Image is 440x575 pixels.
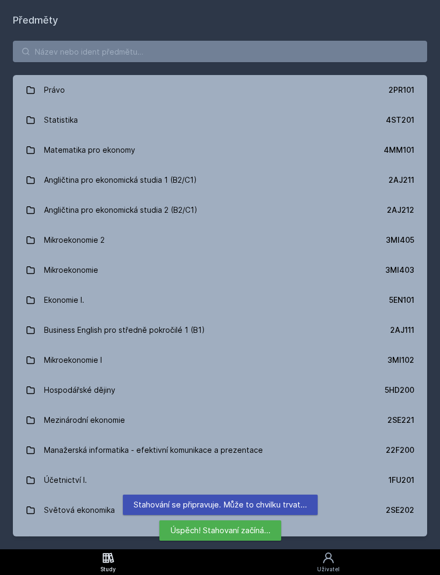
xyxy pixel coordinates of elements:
a: Světová ekonomika 2SE202 [13,495,427,525]
div: 5HD200 [385,385,414,395]
a: Hospodářské dějiny 5HD200 [13,375,427,405]
a: Ekonomie II. 5EN411 [13,525,427,555]
a: Mikroekonomie 2 3MI405 [13,225,427,255]
div: Úspěch! Stahovaní začíná… [159,520,281,541]
div: Study [100,565,116,573]
a: Angličtina pro ekonomická studia 1 (B2/C1) 2AJ211 [13,165,427,195]
h1: Předměty [13,13,427,28]
a: Právo 2PR101 [13,75,427,105]
input: Název nebo ident předmětu… [13,41,427,62]
div: Světová ekonomika [44,499,115,521]
div: 3MI403 [385,265,414,275]
div: 4ST201 [386,115,414,125]
a: Mezinárodní ekonomie 2SE221 [13,405,427,435]
div: 22F200 [386,445,414,455]
div: Mikroekonomie 2 [44,229,105,251]
div: Matematika pro ekonomy [44,139,135,161]
div: Ekonomie II. [44,529,86,551]
a: Matematika pro ekonomy 4MM101 [13,135,427,165]
a: Business English pro středně pokročilé 1 (B1) 2AJ111 [13,315,427,345]
div: Ekonomie I. [44,289,84,311]
div: 2AJ111 [390,325,414,335]
div: Účetnictví I. [44,469,87,491]
div: Angličtina pro ekonomická studia 1 (B2/C1) [44,169,197,191]
div: 3MI405 [386,235,414,245]
div: Manažerská informatika - efektivní komunikace a prezentace [44,439,263,461]
a: Statistika 4ST201 [13,105,427,135]
div: 2AJ211 [388,175,414,185]
div: 2PR101 [388,85,414,95]
div: 3MI102 [387,355,414,365]
div: 4MM101 [384,145,414,155]
div: 2AJ212 [387,205,414,215]
div: Mezinárodní ekonomie [44,409,125,431]
a: Ekonomie I. 5EN101 [13,285,427,315]
div: 2SE202 [386,505,414,516]
a: Mikroekonomie I 3MI102 [13,345,427,375]
div: 1FU201 [388,475,414,486]
div: Business English pro středně pokročilé 1 (B1) [44,319,205,341]
div: Mikroekonomie [44,259,98,281]
div: 5EN411 [388,535,414,546]
div: Právo [44,79,65,101]
div: Statistika [44,109,78,131]
a: Angličtina pro ekonomická studia 2 (B2/C1) 2AJ212 [13,195,427,225]
div: 5EN101 [389,295,414,305]
div: 2SE221 [387,415,414,425]
a: Účetnictví I. 1FU201 [13,465,427,495]
div: Stahování se připravuje. Může to chvilku trvat… [123,495,318,515]
a: Manažerská informatika - efektivní komunikace a prezentace 22F200 [13,435,427,465]
div: Uživatel [317,565,340,573]
div: Mikroekonomie I [44,349,102,371]
div: Angličtina pro ekonomická studia 2 (B2/C1) [44,199,197,221]
a: Mikroekonomie 3MI403 [13,255,427,285]
div: Hospodářské dějiny [44,379,115,401]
